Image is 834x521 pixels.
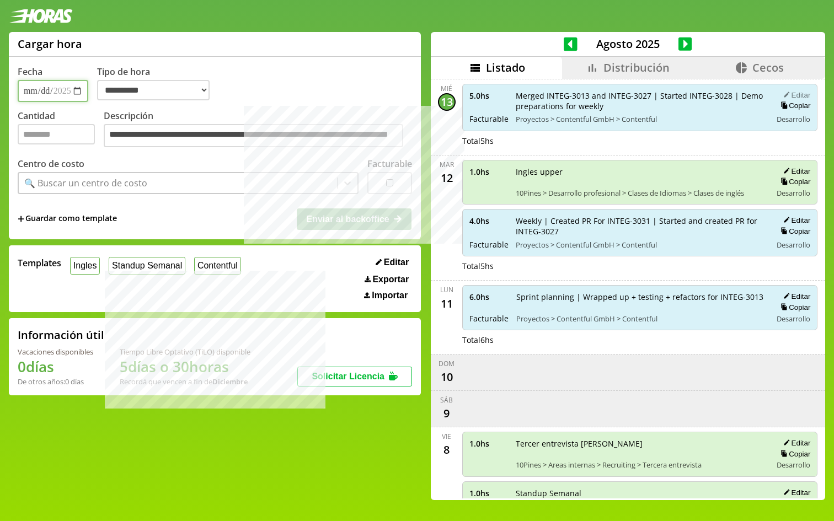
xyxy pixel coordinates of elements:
span: Editar [384,257,409,267]
button: Editar [780,216,810,225]
div: mar [440,160,454,169]
span: Listado [486,60,525,75]
div: Total 5 hs [462,261,818,271]
span: + [18,213,24,225]
b: Diciembre [212,377,248,386]
div: sáb [440,395,453,405]
span: 10Pines > Areas internas > Recruiting > Tercera entrevista [516,460,764,470]
img: logotipo [9,9,73,23]
button: Copiar [777,303,810,312]
span: Distribución [603,60,670,75]
div: lun [440,285,453,294]
button: Editar [780,292,810,301]
select: Tipo de hora [97,80,210,100]
div: De otros años: 0 días [18,377,93,386]
div: vie [442,432,451,441]
span: Cecos [752,60,784,75]
label: Facturable [367,158,412,170]
span: Ingles upper [516,166,764,177]
span: Proyectos > Contentful GmbH > Contentful [516,114,764,124]
label: Descripción [104,110,412,150]
h1: 5 días o 30 horas [120,357,250,377]
div: 13 [438,93,456,111]
button: Solicitar Licencia [297,367,412,386]
div: 8 [438,441,456,459]
span: Proyectos > Contentful GmbH > Contentful [516,314,764,324]
span: 1.0 hs [469,166,508,177]
input: Cantidad [18,124,95,144]
button: Contentful [194,257,241,274]
span: Facturable [469,114,508,124]
div: dom [439,359,455,368]
span: 4.0 hs [469,216,508,226]
span: Desarrollo [777,460,810,470]
span: Templates [18,257,61,269]
span: Desarrollo [777,240,810,250]
div: 🔍 Buscar un centro de costo [24,177,147,189]
span: Desarrollo [777,314,810,324]
span: Desarrollo [777,114,810,124]
button: Copiar [777,227,810,236]
button: Ingles [70,257,100,274]
span: Merged INTEG-3013 and INTEG-3027 | Started INTEG-3028 | Demo preparations for weekly [516,90,764,111]
div: mié [441,84,452,93]
div: Total 6 hs [462,335,818,345]
span: 10Pines > Desarrollo profesional > Clases de Idiomas > Clases de inglés [516,188,764,198]
h1: Cargar hora [18,36,82,51]
button: Copiar [777,101,810,110]
span: 1.0 hs [469,488,508,498]
div: scrollable content [431,79,825,498]
div: 10 [438,368,456,386]
button: Exportar [361,274,412,285]
span: Facturable [469,313,509,324]
button: Editar [780,90,810,100]
span: Importar [372,291,408,300]
h2: Información útil [18,327,104,342]
span: +Guardar como template [18,213,117,225]
div: Tiempo Libre Optativo (TiLO) disponible [120,347,250,357]
span: Exportar [372,275,409,284]
button: Copiar [777,449,810,459]
label: Cantidad [18,110,104,150]
span: 1.0 hs [469,438,508,449]
span: Agosto 2025 [578,36,678,51]
div: Recordá que vencen a fin de [120,377,250,386]
button: Copiar [777,177,810,186]
div: Vacaciones disponibles [18,347,93,357]
span: Solicitar Licencia [312,372,384,381]
span: Sprint planning | Wrapped up + testing + refactors for INTEG-3013 [516,292,764,302]
span: Standup Semanal [516,488,764,498]
textarea: Descripción [104,124,403,147]
div: 12 [438,169,456,187]
h1: 0 días [18,357,93,377]
span: Proyectos > Contentful GmbH > Contentful [516,240,764,250]
label: Fecha [18,66,42,78]
div: 11 [438,294,456,312]
label: Centro de costo [18,158,84,170]
span: 5.0 hs [469,90,508,101]
div: Total 5 hs [462,136,818,146]
div: 9 [438,405,456,422]
span: Tercer entrevista [PERSON_NAME] [516,438,764,449]
span: Weekly | Created PR For INTEG-3031 | Started and created PR for INTEG-3027 [516,216,764,237]
label: Tipo de hora [97,66,218,102]
span: Desarrollo [777,188,810,198]
button: Editar [780,438,810,448]
button: Editar [780,488,810,497]
button: Editar [780,166,810,176]
span: 6.0 hs [469,292,509,302]
button: Editar [372,257,412,268]
button: Standup Semanal [109,257,185,274]
span: Facturable [469,239,508,250]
